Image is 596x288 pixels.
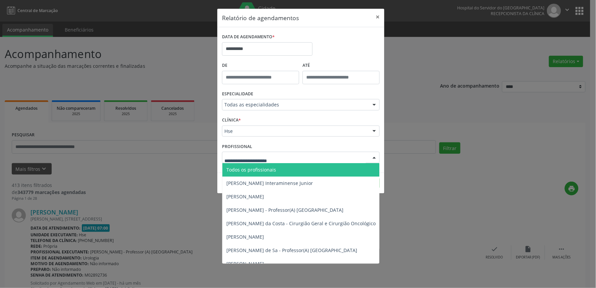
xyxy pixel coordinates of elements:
[222,89,253,99] label: ESPECIALIDADE
[303,60,380,71] label: ATÉ
[226,260,264,267] span: [PERSON_NAME]
[226,247,357,253] span: [PERSON_NAME] de Sa - Professor(A) [GEOGRAPHIC_DATA]
[224,128,366,135] span: Hse
[222,13,299,22] h5: Relatório de agendamentos
[226,166,276,173] span: Todos os profissionais
[222,32,275,42] label: DATA DE AGENDAMENTO
[226,193,264,200] span: [PERSON_NAME]
[371,9,384,25] button: Close
[226,220,376,227] span: [PERSON_NAME] da Costa - Cirurgião Geral e Cirurgião Oncológico
[226,207,343,213] span: [PERSON_NAME] - Professor(A) [GEOGRAPHIC_DATA]
[226,234,264,240] span: [PERSON_NAME]
[226,180,313,186] span: [PERSON_NAME] Interaminense Junior
[222,141,252,152] label: PROFISSIONAL
[222,60,299,71] label: De
[222,115,241,126] label: CLÍNICA
[224,101,366,108] span: Todas as especialidades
